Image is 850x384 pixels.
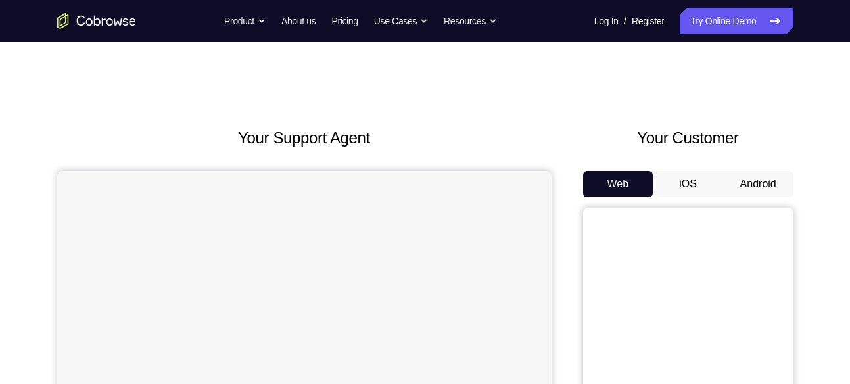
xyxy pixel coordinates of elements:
[57,126,552,150] h2: Your Support Agent
[583,126,793,150] h2: Your Customer
[331,8,358,34] a: Pricing
[224,8,266,34] button: Product
[374,8,428,34] button: Use Cases
[281,8,316,34] a: About us
[632,8,664,34] a: Register
[583,171,653,197] button: Web
[624,13,626,29] span: /
[594,8,619,34] a: Log In
[723,171,793,197] button: Android
[57,13,136,29] a: Go to the home page
[680,8,793,34] a: Try Online Demo
[444,8,497,34] button: Resources
[653,171,723,197] button: iOS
